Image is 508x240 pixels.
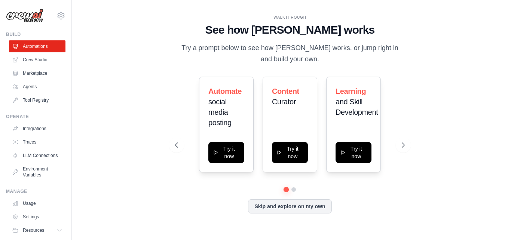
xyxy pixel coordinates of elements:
[9,40,65,52] a: Automations
[9,54,65,66] a: Crew Studio
[208,98,232,127] span: social media posting
[9,224,65,236] button: Resources
[208,142,244,163] button: Try it now
[6,9,43,23] img: Logo
[175,23,404,37] h1: See how [PERSON_NAME] works
[9,81,65,93] a: Agents
[336,98,378,116] span: and Skill Development
[9,67,65,79] a: Marketplace
[9,123,65,135] a: Integrations
[208,87,242,95] span: Automate
[272,142,308,163] button: Try it now
[6,188,65,194] div: Manage
[336,142,371,163] button: Try it now
[9,150,65,161] a: LLM Connections
[272,87,299,95] span: Content
[175,43,404,65] p: Try a prompt below to see how [PERSON_NAME] works, or jump right in and build your own.
[9,163,65,181] a: Environment Variables
[9,211,65,223] a: Settings
[9,197,65,209] a: Usage
[9,136,65,148] a: Traces
[6,114,65,120] div: Operate
[336,87,366,95] span: Learning
[175,15,404,20] div: WALKTHROUGH
[248,199,331,213] button: Skip and explore on my own
[6,31,65,37] div: Build
[272,98,296,106] span: Curator
[9,94,65,106] a: Tool Registry
[23,227,44,233] span: Resources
